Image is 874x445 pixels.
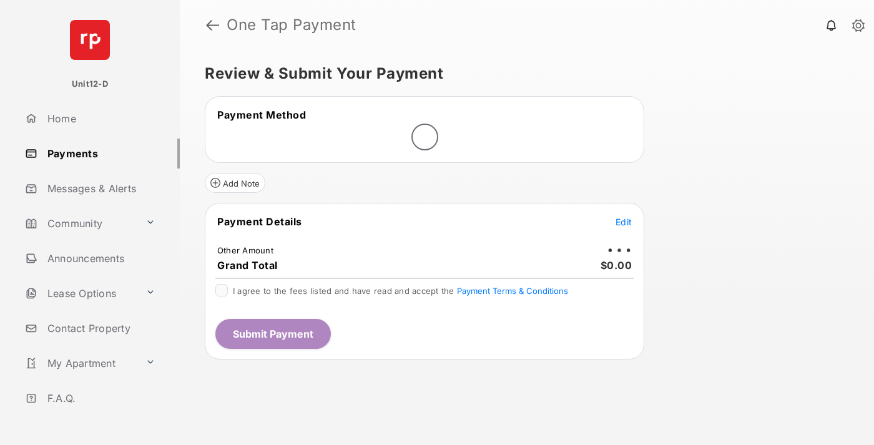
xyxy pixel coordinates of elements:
a: Contact Property [20,313,180,343]
span: Payment Method [217,109,306,121]
a: My Apartment [20,348,140,378]
span: Grand Total [217,259,278,271]
span: Payment Details [217,215,302,228]
a: Home [20,104,180,134]
span: $0.00 [601,259,632,271]
span: I agree to the fees listed and have read and accept the [233,286,568,296]
h5: Review & Submit Your Payment [205,66,839,81]
button: Add Note [205,173,265,193]
a: F.A.Q. [20,383,180,413]
a: Messages & Alerts [20,174,180,203]
p: Unit12-D [72,78,108,90]
a: Community [20,208,140,238]
a: Payments [20,139,180,169]
a: Announcements [20,243,180,273]
span: Edit [616,217,632,227]
strong: One Tap Payment [227,17,356,32]
button: Submit Payment [215,319,331,349]
img: svg+xml;base64,PHN2ZyB4bWxucz0iaHR0cDovL3d3dy53My5vcmcvMjAwMC9zdmciIHdpZHRoPSI2NCIgaGVpZ2h0PSI2NC... [70,20,110,60]
a: Lease Options [20,278,140,308]
button: I agree to the fees listed and have read and accept the [457,286,568,296]
td: Other Amount [217,245,274,256]
button: Edit [616,215,632,228]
